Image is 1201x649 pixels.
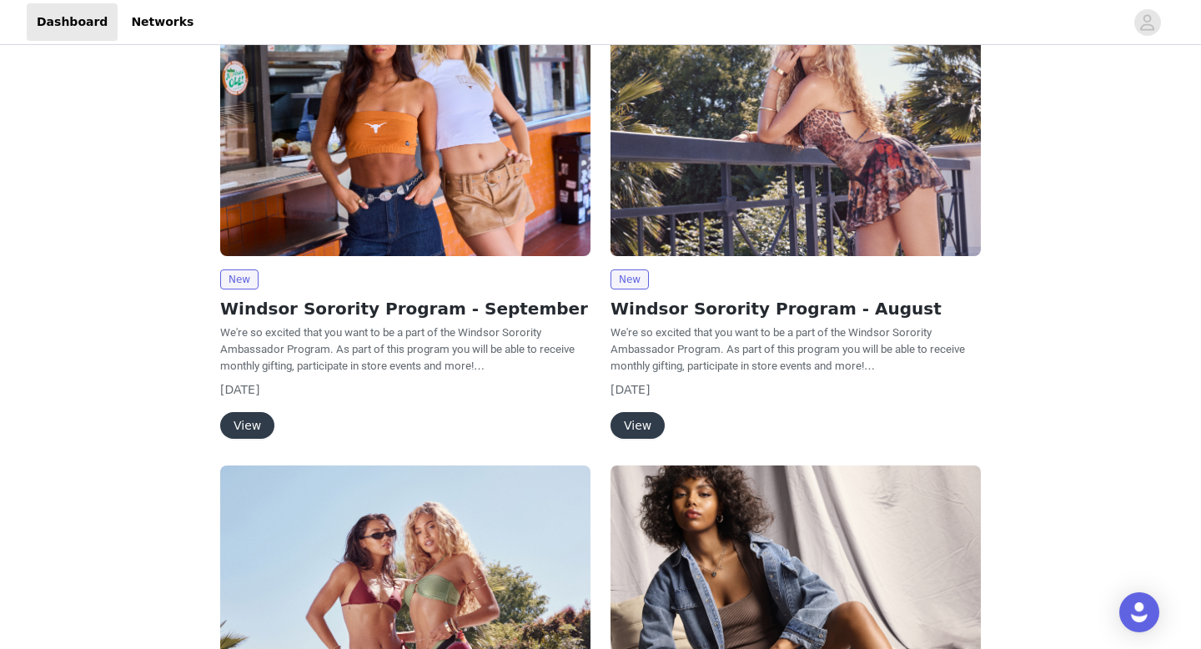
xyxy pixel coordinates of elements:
[220,269,259,289] span: New
[611,383,650,396] span: [DATE]
[1119,592,1159,632] div: Open Intercom Messenger
[611,412,665,439] button: View
[220,296,590,321] h2: Windsor Sorority Program - September
[1139,9,1155,36] div: avatar
[611,326,965,372] span: We're so excited that you want to be a part of the Windsor Sorority Ambassador Program. As part o...
[611,269,649,289] span: New
[220,420,274,432] a: View
[121,3,204,41] a: Networks
[611,420,665,432] a: View
[220,326,575,372] span: We're so excited that you want to be a part of the Windsor Sorority Ambassador Program. As part o...
[27,3,118,41] a: Dashboard
[220,383,259,396] span: [DATE]
[220,412,274,439] button: View
[611,296,981,321] h2: Windsor Sorority Program - August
